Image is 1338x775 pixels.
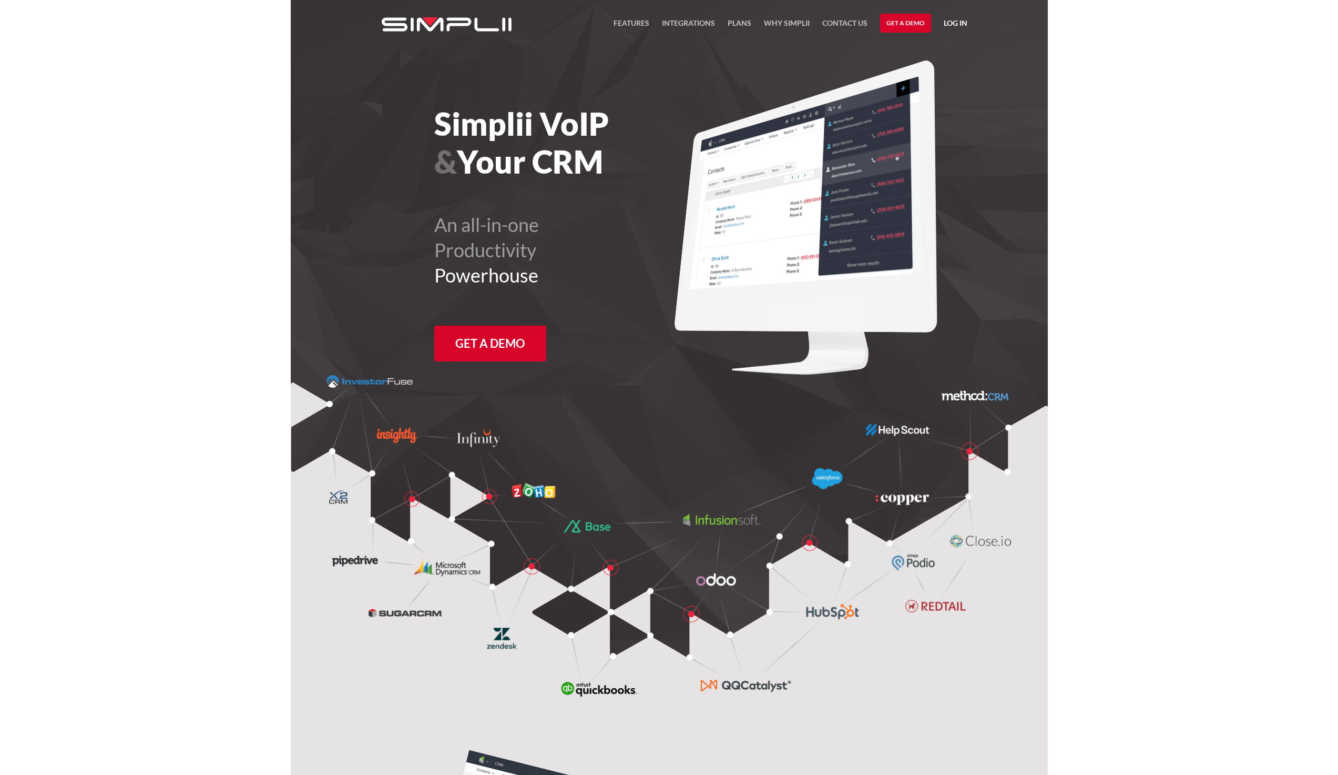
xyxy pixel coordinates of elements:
a: FEATURES [614,17,649,36]
a: Contact US [822,17,867,36]
h1: Simplii VoIP Your CRM [434,105,727,180]
a: Log in [944,17,967,33]
a: Integrations [662,17,715,36]
img: Numerous CRM brand names connected to each other through Simplii [326,375,1012,697]
span: & [434,143,457,180]
span: Powerhouse [434,264,538,287]
h2: An all-in-one Productivity [434,212,727,288]
a: Why Simplii [764,17,810,36]
img: Simplii [382,17,512,32]
a: Get a Demo [880,14,931,33]
a: Get a Demo [434,326,546,361]
a: Plans [728,17,751,36]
